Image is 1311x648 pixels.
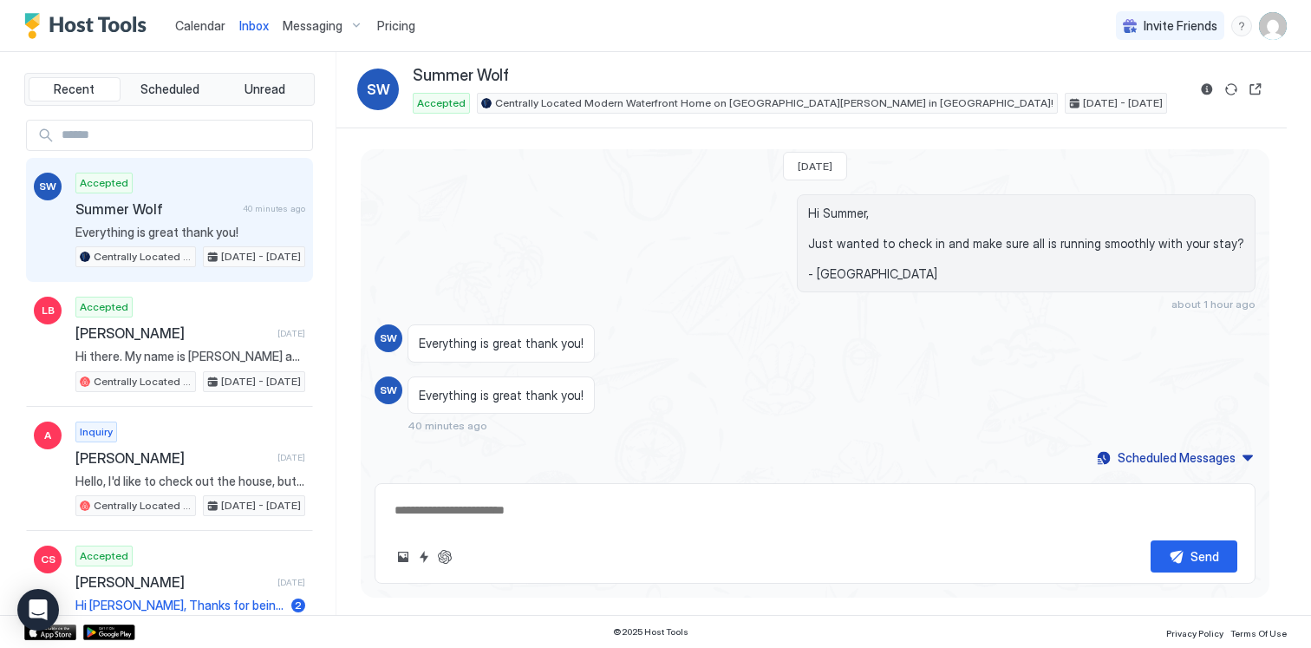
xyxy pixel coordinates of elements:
[414,547,434,567] button: Quick reply
[239,16,269,35] a: Inbox
[495,95,1053,111] span: Centrally Located Modern Waterfront Home on [GEOGRAPHIC_DATA][PERSON_NAME] in [GEOGRAPHIC_DATA]!
[419,388,584,403] span: Everything is great thank you!
[1094,446,1256,469] button: Scheduled Messages
[239,18,269,33] span: Inbox
[243,203,305,214] span: 40 minutes ago
[1230,628,1287,638] span: Terms Of Use
[140,82,199,97] span: Scheduled
[75,349,305,364] span: Hi there. My name is [PERSON_NAME] and I’ll be visiting with 3 or 4 other adults… my brother, mot...
[295,599,302,612] span: 2
[39,179,56,194] span: SW
[1118,448,1236,467] div: Scheduled Messages
[808,206,1244,282] span: Hi Summer, Just wanted to check in and make sure all is running smoothly with your stay? - [GEOGR...
[175,18,225,33] span: Calendar
[24,625,76,640] a: App Store
[1259,12,1287,40] div: User profile
[1197,79,1217,100] button: Reservation information
[417,95,466,111] span: Accepted
[218,77,310,101] button: Unread
[1230,623,1287,641] a: Terms Of Use
[80,299,128,315] span: Accepted
[24,13,154,39] a: Host Tools Logo
[44,428,51,443] span: A
[94,374,192,389] span: Centrally Located Modern Waterfront Home on [GEOGRAPHIC_DATA][PERSON_NAME] in [GEOGRAPHIC_DATA]!
[277,328,305,339] span: [DATE]
[245,82,285,97] span: Unread
[221,498,301,514] span: [DATE] - [DATE]
[377,18,415,34] span: Pricing
[613,626,688,638] span: © 2025 Host Tools
[75,225,305,240] span: Everything is great thank you!
[75,573,271,591] span: [PERSON_NAME]
[1190,547,1219,566] div: Send
[1166,623,1223,641] a: Privacy Policy
[80,175,128,191] span: Accepted
[380,331,397,346] span: SW
[221,374,301,389] span: [DATE] - [DATE]
[55,121,312,150] input: Input Field
[277,452,305,463] span: [DATE]
[75,324,271,342] span: [PERSON_NAME]
[798,160,832,173] span: [DATE]
[1245,79,1266,100] button: Open reservation
[175,16,225,35] a: Calendar
[1166,628,1223,638] span: Privacy Policy
[80,424,113,440] span: Inquiry
[408,419,487,432] span: 40 minutes ago
[1083,95,1163,111] span: [DATE] - [DATE]
[75,474,305,489] span: Hello, I'd like to check out the house, but I'm sorry, I suddenly got a call from an important cl...
[54,82,95,97] span: Recent
[41,552,55,567] span: CS
[419,336,584,351] span: Everything is great thank you!
[367,79,390,100] span: SW
[434,547,455,567] button: ChatGPT Auto Reply
[380,383,397,398] span: SW
[94,498,192,514] span: Centrally Located Modern Waterfront Home on [GEOGRAPHIC_DATA][PERSON_NAME] in [GEOGRAPHIC_DATA]!
[1151,540,1237,573] button: Send
[221,249,301,265] span: [DATE] - [DATE]
[283,18,342,34] span: Messaging
[1171,298,1256,311] span: about 1 hour ago
[94,249,192,265] span: Centrally Located Modern Waterfront Home on [GEOGRAPHIC_DATA][PERSON_NAME] in [GEOGRAPHIC_DATA]!
[124,77,216,101] button: Scheduled
[413,66,509,86] span: Summer Wolf
[75,598,284,613] span: Hi [PERSON_NAME], Thanks for being such a great guest and taking care of our place. We left you a...
[1221,79,1242,100] button: Sync reservation
[75,200,236,218] span: Summer Wolf
[29,77,121,101] button: Recent
[393,547,414,567] button: Upload image
[75,449,271,467] span: [PERSON_NAME]
[277,577,305,588] span: [DATE]
[1144,18,1217,34] span: Invite Friends
[17,589,59,631] div: Open Intercom Messenger
[42,303,55,318] span: LB
[83,625,135,640] a: Google Play Store
[80,548,128,564] span: Accepted
[1231,16,1252,36] div: menu
[24,73,315,106] div: tab-group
